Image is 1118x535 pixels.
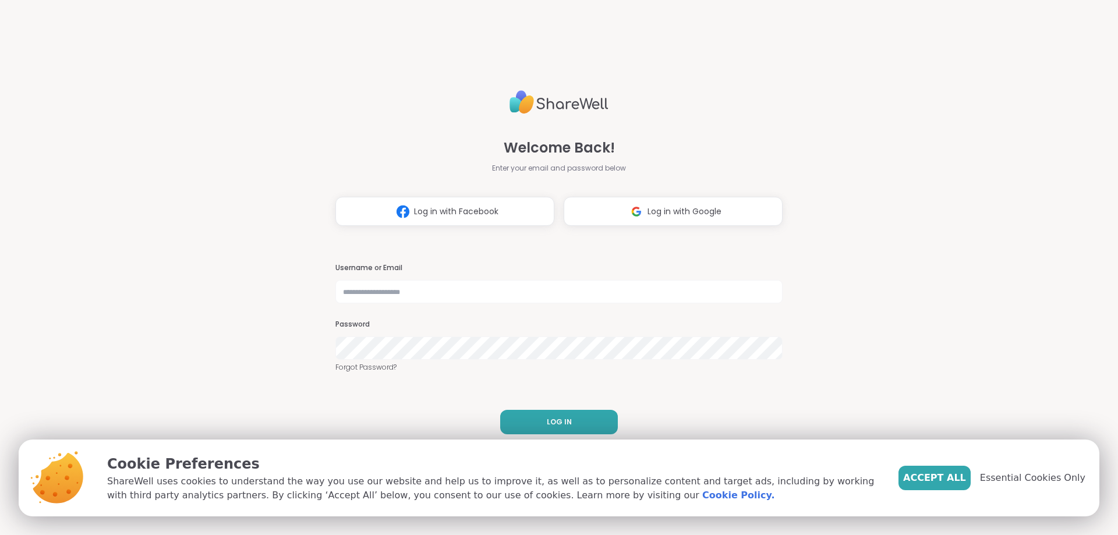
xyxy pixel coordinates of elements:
[702,488,774,502] a: Cookie Policy.
[500,439,586,449] span: Don't have an account?
[898,466,971,490] button: Accept All
[903,471,966,485] span: Accept All
[107,453,880,474] p: Cookie Preferences
[510,86,608,119] img: ShareWell Logo
[335,320,783,329] h3: Password
[335,263,783,273] h3: Username or Email
[625,201,648,222] img: ShareWell Logomark
[335,197,554,226] button: Log in with Facebook
[504,137,615,158] span: Welcome Back!
[564,197,783,226] button: Log in with Google
[980,471,1085,485] span: Essential Cookies Only
[335,362,783,373] a: Forgot Password?
[500,410,618,434] button: LOG IN
[547,417,572,427] span: LOG IN
[392,201,414,222] img: ShareWell Logomark
[107,474,880,502] p: ShareWell uses cookies to understand the way you use our website and help us to improve it, as we...
[648,206,721,218] span: Log in with Google
[588,439,618,449] a: Sign up
[414,206,498,218] span: Log in with Facebook
[492,163,626,173] span: Enter your email and password below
